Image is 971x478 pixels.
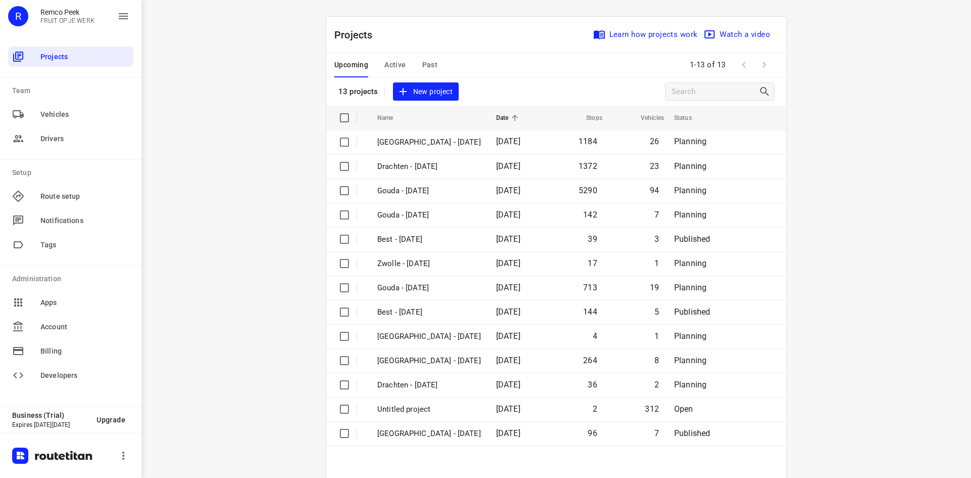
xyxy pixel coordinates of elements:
[496,186,520,195] span: [DATE]
[40,370,129,381] span: Developers
[654,307,659,317] span: 5
[654,210,659,220] span: 7
[377,355,481,367] p: Zwolle - Thursday
[40,346,129,357] span: Billing
[645,404,659,414] span: 312
[650,137,659,146] span: 26
[496,234,520,244] span: [DATE]
[759,85,774,98] div: Search
[8,365,134,385] div: Developers
[674,258,707,268] span: Planning
[377,379,481,391] p: Drachten - Thursday
[40,17,95,24] p: FRUIT OP JE WERK
[583,307,597,317] span: 144
[8,186,134,206] div: Route setup
[496,331,520,341] span: [DATE]
[8,6,28,26] div: R
[672,84,759,100] input: Search projects
[377,404,481,415] p: Untitled project
[583,283,597,292] span: 713
[377,258,481,270] p: Zwolle - [DATE]
[377,428,481,440] p: Gemeente Rotterdam - Tuesday
[650,161,659,171] span: 23
[496,404,520,414] span: [DATE]
[674,380,707,389] span: Planning
[588,234,597,244] span: 39
[674,161,707,171] span: Planning
[8,128,134,149] div: Drivers
[8,341,134,361] div: Billing
[377,234,481,245] p: Best - [DATE]
[377,209,481,221] p: Gouda - Friday
[377,161,481,172] p: Drachten - Monday
[674,404,693,414] span: Open
[40,297,129,308] span: Apps
[40,109,129,120] span: Vehicles
[654,331,659,341] span: 1
[674,307,711,317] span: Published
[496,307,520,317] span: [DATE]
[8,317,134,337] div: Account
[754,55,774,75] span: Next Page
[338,87,378,96] p: 13 projects
[334,27,381,42] p: Projects
[654,258,659,268] span: 1
[40,134,129,144] span: Drivers
[384,59,406,71] span: Active
[40,8,95,16] p: Remco Peek
[89,411,134,429] button: Upgrade
[399,85,453,98] span: New project
[654,356,659,365] span: 8
[650,186,659,195] span: 94
[654,428,659,438] span: 7
[593,331,597,341] span: 4
[8,292,134,313] div: Apps
[40,191,129,202] span: Route setup
[496,356,520,365] span: [DATE]
[674,356,707,365] span: Planning
[654,234,659,244] span: 3
[12,85,134,96] p: Team
[334,59,368,71] span: Upcoming
[674,112,705,124] span: Status
[674,428,711,438] span: Published
[573,112,602,124] span: Stops
[12,411,89,419] p: Business (Trial)
[40,215,129,226] span: Notifications
[422,59,438,71] span: Past
[579,186,597,195] span: 5290
[674,234,711,244] span: Published
[588,380,597,389] span: 36
[377,112,407,124] span: Name
[496,137,520,146] span: [DATE]
[674,186,707,195] span: Planning
[674,210,707,220] span: Planning
[12,421,89,428] p: Expires [DATE][DATE]
[40,240,129,250] span: Tags
[40,322,129,332] span: Account
[734,55,754,75] span: Previous Page
[496,380,520,389] span: [DATE]
[8,235,134,255] div: Tags
[628,112,664,124] span: Vehicles
[496,210,520,220] span: [DATE]
[654,380,659,389] span: 2
[588,428,597,438] span: 96
[650,283,659,292] span: 19
[496,161,520,171] span: [DATE]
[583,356,597,365] span: 264
[674,331,707,341] span: Planning
[40,52,129,62] span: Projects
[12,167,134,178] p: Setup
[496,283,520,292] span: [DATE]
[393,82,459,101] button: New project
[579,137,597,146] span: 1184
[583,210,597,220] span: 142
[579,161,597,171] span: 1372
[8,47,134,67] div: Projects
[8,104,134,124] div: Vehicles
[12,274,134,284] p: Administration
[496,428,520,438] span: [DATE]
[593,404,597,414] span: 2
[377,307,481,318] p: Best - Thursday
